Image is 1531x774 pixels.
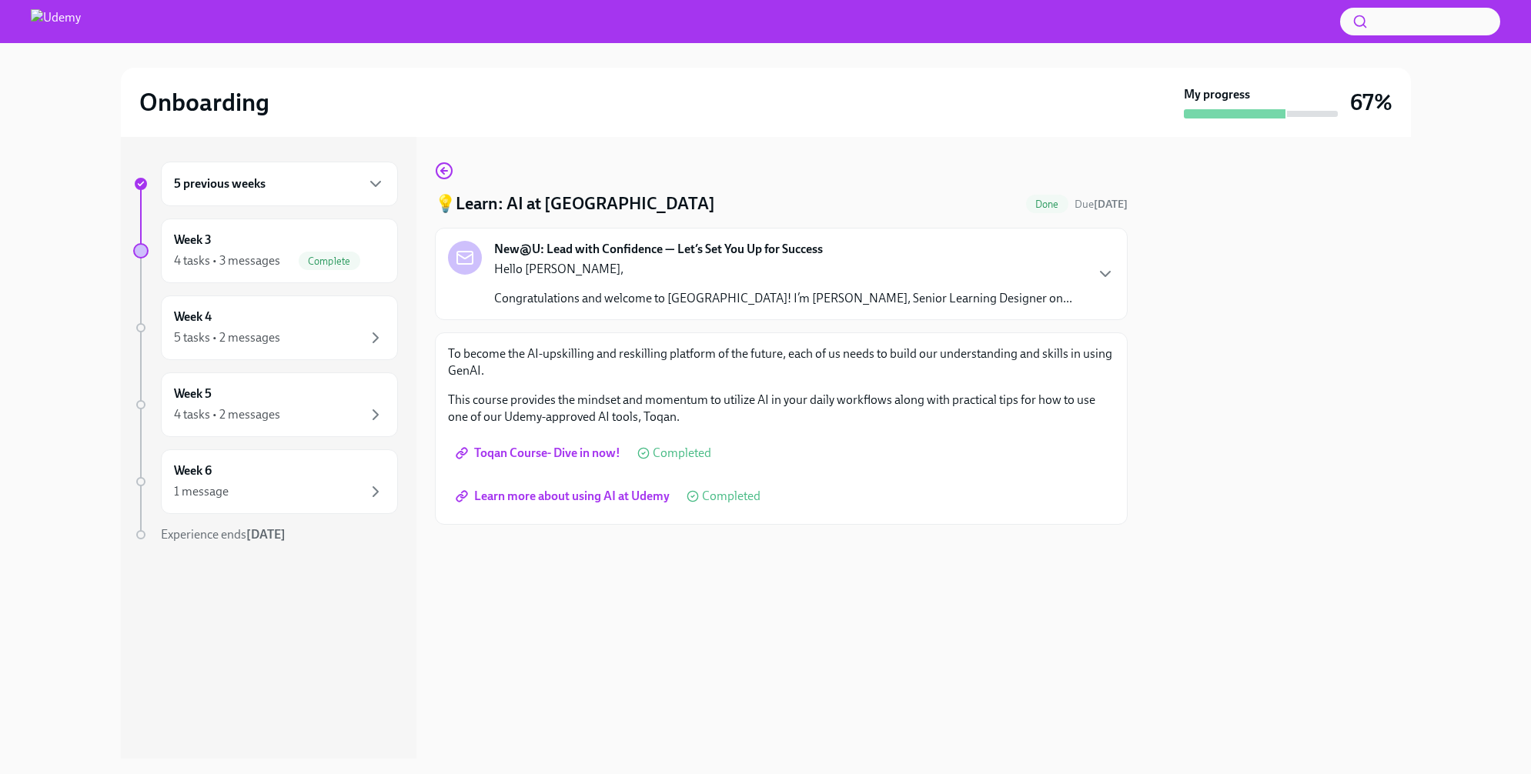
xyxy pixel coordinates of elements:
[31,9,81,34] img: Udemy
[174,385,212,402] h6: Week 5
[161,527,286,542] span: Experience ends
[702,490,760,502] span: Completed
[174,483,229,500] div: 1 message
[174,406,280,423] div: 4 tasks • 2 messages
[494,290,1072,307] p: Congratulations and welcome to [GEOGRAPHIC_DATA]! I’m [PERSON_NAME], Senior Learning Designer on...
[448,392,1115,425] p: This course provides the mindset and momentum to utilize AI in your daily workflows along with pr...
[459,489,670,504] span: Learn more about using AI at Udemy
[1184,86,1250,103] strong: My progress
[448,438,631,469] a: Toqan Course- Dive in now!
[174,329,280,346] div: 5 tasks • 2 messages
[448,481,680,512] a: Learn more about using AI at Udemy
[133,449,398,514] a: Week 61 message
[435,192,715,215] h4: 💡Learn: AI at [GEOGRAPHIC_DATA]
[246,527,286,542] strong: [DATE]
[1026,199,1068,210] span: Done
[299,255,360,267] span: Complete
[174,309,212,325] h6: Week 4
[161,162,398,206] div: 5 previous weeks
[1094,198,1128,211] strong: [DATE]
[1075,197,1128,212] span: September 27th, 2025 11:00
[174,462,212,479] h6: Week 6
[448,345,1115,379] p: To become the AI-upskilling and reskilling platform of the future, each of us needs to build our ...
[133,372,398,437] a: Week 54 tasks • 2 messages
[174,175,266,192] h6: 5 previous weeks
[133,295,398,360] a: Week 45 tasks • 2 messages
[653,447,711,459] span: Completed
[1350,88,1392,116] h3: 67%
[174,232,212,249] h6: Week 3
[494,241,823,258] strong: New@U: Lead with Confidence — Let’s Set You Up for Success
[139,87,269,118] h2: Onboarding
[494,261,1072,278] p: Hello [PERSON_NAME],
[1075,198,1128,211] span: Due
[133,219,398,283] a: Week 34 tasks • 3 messagesComplete
[459,445,620,461] span: Toqan Course- Dive in now!
[174,252,280,269] div: 4 tasks • 3 messages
